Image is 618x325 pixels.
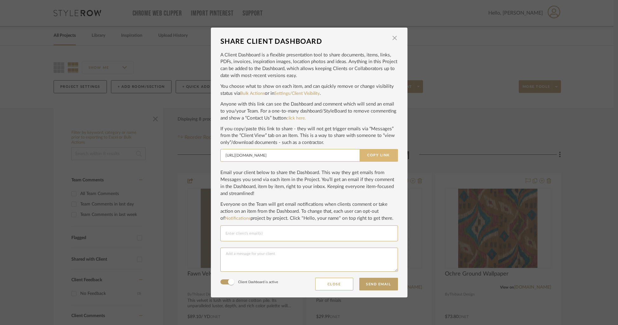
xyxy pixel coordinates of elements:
[274,91,320,96] a: Settings/Client Visibility
[220,169,398,197] p: Email your client below to share the Dashboard. This way they get emails from Messages you send v...
[220,35,398,49] dialog-header: SHARE CLIENT DASHBOARD
[220,83,398,97] p: You choose what to show on each item, and can quickly remove or change visibility status via or in .
[360,149,398,162] button: Copy Link
[220,35,388,49] div: SHARE CLIENT DASHBOARD
[359,278,398,290] button: Send Email
[225,229,393,237] mat-chip-grid: Email selection
[225,216,250,221] a: Notifications
[225,230,393,237] input: Enter client's email(s)
[388,35,401,42] button: Close
[220,101,398,122] p: Anyone with this link can see the Dashboard and comment which will send an email to you/your Team...
[220,126,398,146] p: If you copy/paste this link to share - they will not get trigger emails via “Messages” from the “...
[286,116,306,120] a: click here.
[315,278,353,290] button: Close
[240,91,265,96] a: Bulk Actions
[220,201,398,222] p: Everyone on the Team will get email notifications when clients comment or take action on an item ...
[220,52,398,80] p: A Client Dashboard is a flexible presentation tool to share documents, items, links, PDFs, invoic...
